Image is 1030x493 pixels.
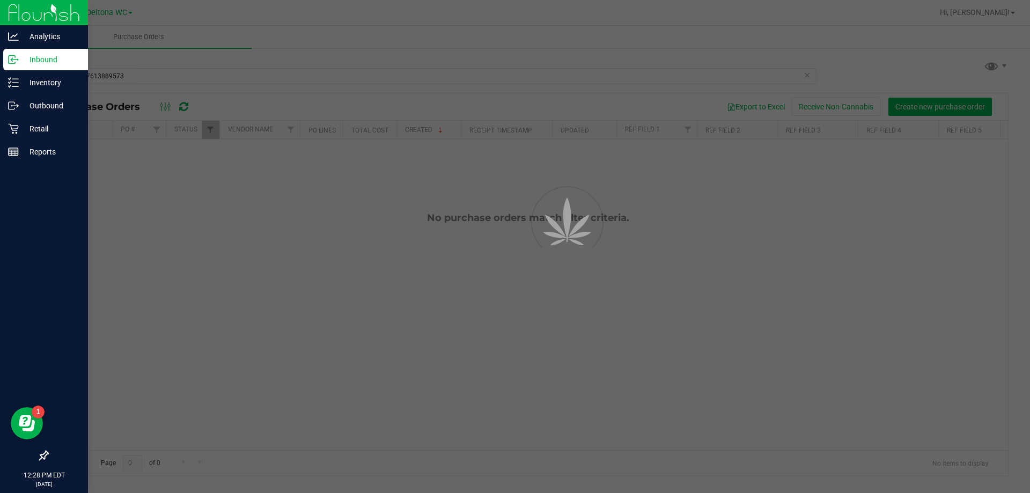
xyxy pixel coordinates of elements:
[19,76,83,89] p: Inventory
[19,53,83,66] p: Inbound
[8,77,19,88] inline-svg: Inventory
[19,145,83,158] p: Reports
[32,406,45,418] iframe: Resource center unread badge
[8,31,19,42] inline-svg: Analytics
[19,30,83,43] p: Analytics
[19,99,83,112] p: Outbound
[5,470,83,480] p: 12:28 PM EDT
[8,54,19,65] inline-svg: Inbound
[11,407,43,439] iframe: Resource center
[19,122,83,135] p: Retail
[5,480,83,488] p: [DATE]
[8,123,19,134] inline-svg: Retail
[8,146,19,157] inline-svg: Reports
[8,100,19,111] inline-svg: Outbound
